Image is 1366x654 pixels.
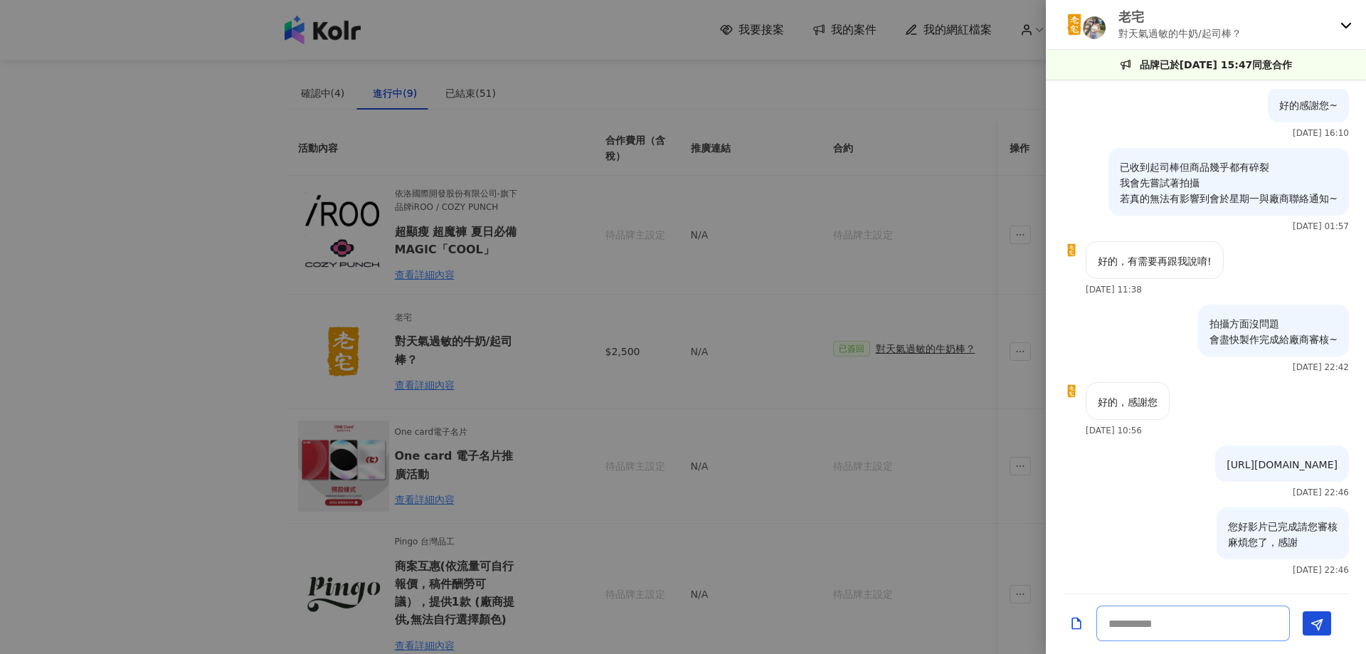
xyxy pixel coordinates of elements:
[1118,8,1241,26] p: 老宅
[1086,426,1142,436] p: [DATE] 10:56
[1098,394,1158,410] p: 好的，感謝您
[1293,221,1349,231] p: [DATE] 01:57
[1293,565,1349,575] p: [DATE] 22:46
[1293,487,1349,497] p: [DATE] 22:46
[1303,611,1331,635] button: Send
[1063,241,1080,258] img: KOL Avatar
[1086,285,1142,295] p: [DATE] 11:38
[1069,611,1084,636] button: Add a file
[1140,57,1293,73] p: 品牌已於[DATE] 15:47同意合作
[1060,11,1089,39] img: KOL Avatar
[1293,128,1349,138] p: [DATE] 16:10
[1293,362,1349,372] p: [DATE] 22:42
[1063,382,1080,399] img: KOL Avatar
[1227,457,1338,473] p: [URL][DOMAIN_NAME]
[1118,26,1241,41] p: 對天氣過敏的牛奶/起司棒？
[1209,316,1338,347] p: 拍攝方面沒問題 會盡快製作完成給廠商審核~
[1083,16,1106,39] img: KOL Avatar
[1120,159,1338,206] p: 已收到起司棒但商品幾乎都有碎裂 我會先嘗試著拍攝 若真的無法有影響到會於星期一與廠商聯絡通知~
[1228,519,1338,550] p: 您好影片已完成請您審核 麻煩您了，感謝
[1279,97,1338,113] p: 好的感謝您~
[1098,253,1212,269] p: 好的，有需要再跟我說唷!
